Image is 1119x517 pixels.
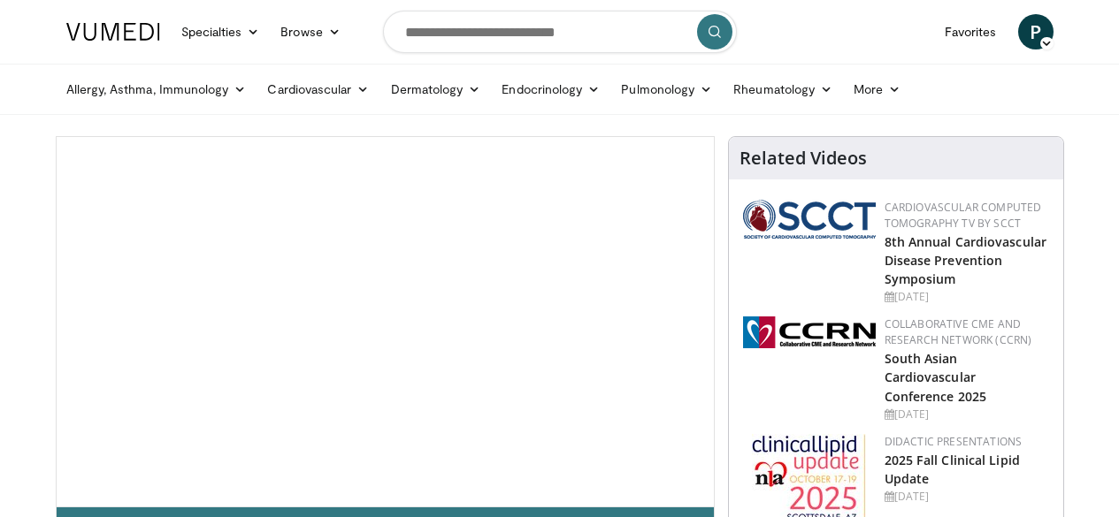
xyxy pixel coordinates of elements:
[885,200,1042,231] a: Cardiovascular Computed Tomography TV by SCCT
[257,72,379,107] a: Cardiovascular
[743,200,876,239] img: 51a70120-4f25-49cc-93a4-67582377e75f.png.150x105_q85_autocrop_double_scale_upscale_version-0.2.png
[740,148,867,169] h4: Related Videos
[843,72,911,107] a: More
[885,233,1047,287] a: 8th Annual Cardiovascular Disease Prevention Symposium
[66,23,160,41] img: VuMedi Logo
[934,14,1008,49] a: Favorites
[885,350,987,404] a: South Asian Cardiovascular Conference 2025
[270,14,351,49] a: Browse
[723,72,843,107] a: Rheumatology
[57,137,714,507] video-js: Video Player
[743,316,876,348] img: a04ee3ba-8487-4636-b0fb-5e8d268f3737.png.150x105_q85_autocrop_double_scale_upscale_version-0.2.png
[56,72,257,107] a: Allergy, Asthma, Immunology
[383,11,737,53] input: Search topics, interventions
[885,489,1049,505] div: [DATE]
[885,452,1020,487] a: 2025 Fall Clinical Lipid Update
[885,434,1049,450] div: Didactic Presentations
[380,72,492,107] a: Dermatology
[885,316,1032,347] a: Collaborative CME and Research Network (CCRN)
[610,72,723,107] a: Pulmonology
[885,289,1049,305] div: [DATE]
[171,14,271,49] a: Specialties
[1018,14,1054,49] a: P
[491,72,610,107] a: Endocrinology
[885,407,1049,422] div: [DATE]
